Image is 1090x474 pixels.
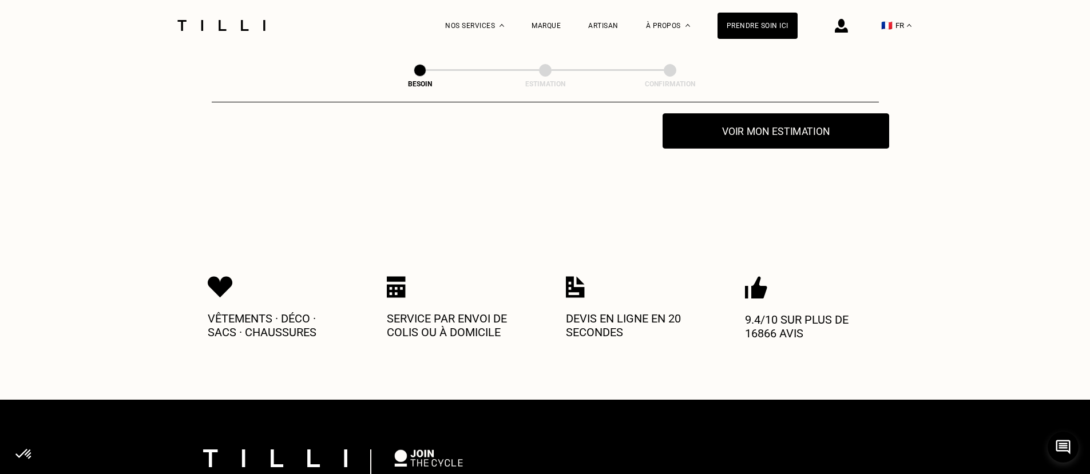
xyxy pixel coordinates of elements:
[745,313,882,340] p: 9.4/10 sur plus de 16866 avis
[208,276,233,298] img: Icon
[387,312,524,339] p: Service par envoi de colis ou à domicile
[500,24,504,27] img: Menu déroulant
[685,24,690,27] img: Menu déroulant à propos
[663,113,889,149] button: Voir mon estimation
[588,22,619,30] a: Artisan
[173,20,269,31] img: Logo du service de couturière Tilli
[881,20,893,31] span: 🇫🇷
[566,312,703,339] p: Devis en ligne en 20 secondes
[532,22,561,30] a: Marque
[613,80,727,88] div: Confirmation
[363,80,477,88] div: Besoin
[208,312,345,339] p: Vêtements · Déco · Sacs · Chaussures
[566,276,585,298] img: Icon
[387,276,406,298] img: Icon
[745,276,767,299] img: Icon
[394,449,463,467] img: logo Join The Cycle
[907,24,911,27] img: menu déroulant
[488,80,603,88] div: Estimation
[203,449,347,467] img: logo Tilli
[835,19,848,33] img: icône connexion
[718,13,798,39] a: Prendre soin ici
